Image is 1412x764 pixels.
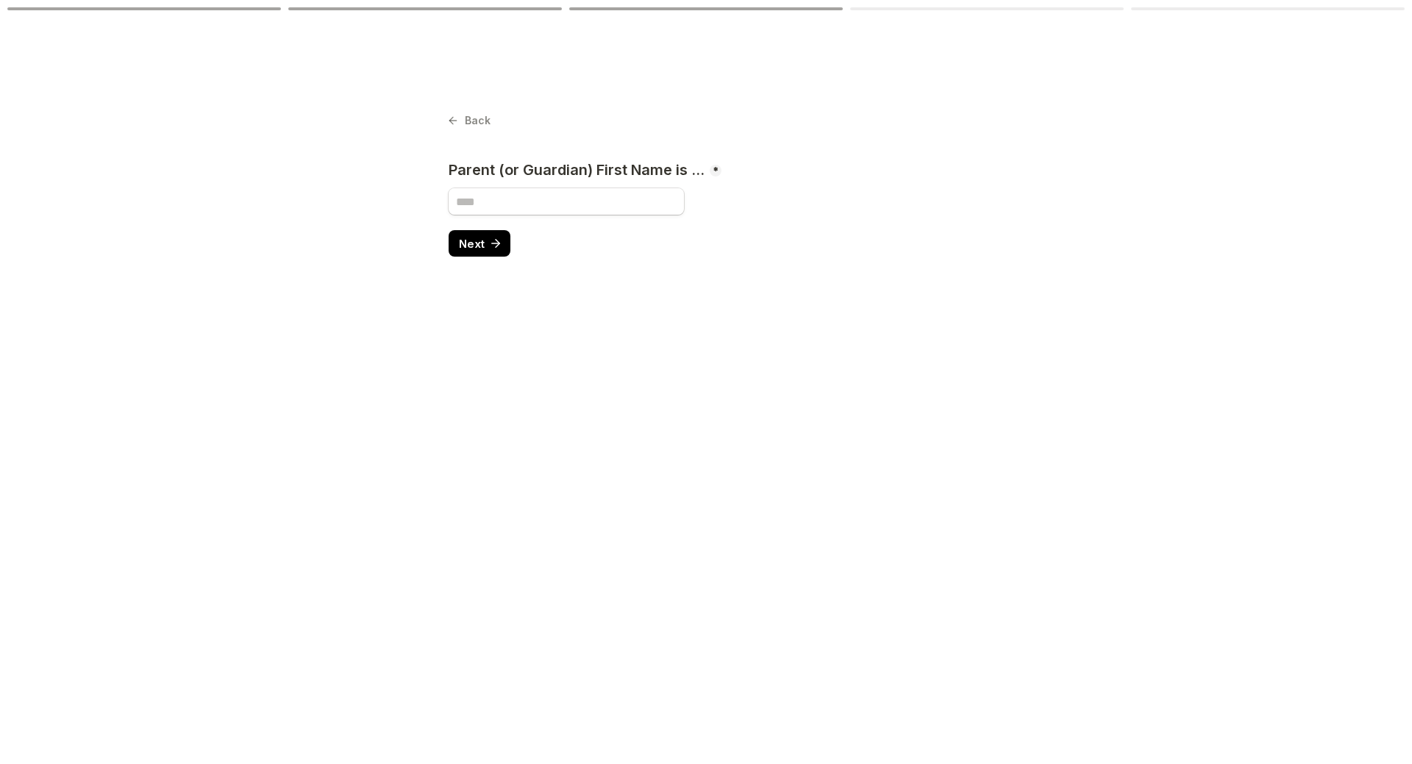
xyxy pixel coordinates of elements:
span: Next [459,238,485,249]
input: Parent (or Guardian) First Name is ... [449,188,684,215]
button: Back [449,110,491,131]
h3: Parent (or Guardian) First Name is ... [449,161,708,179]
span: Back [465,115,491,126]
button: Next [449,230,510,257]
